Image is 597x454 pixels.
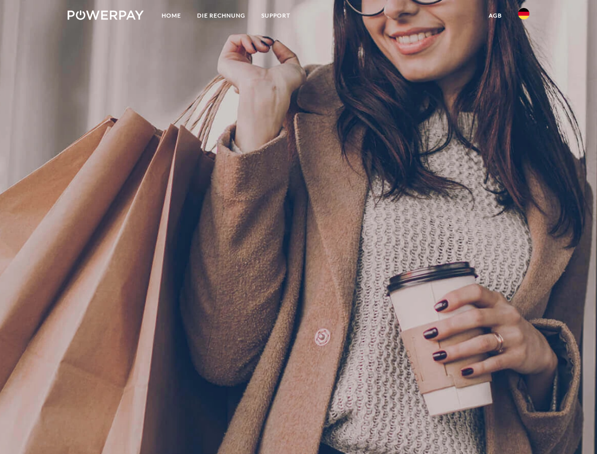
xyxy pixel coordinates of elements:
[253,7,298,24] a: SUPPORT
[154,7,189,24] a: Home
[189,7,253,24] a: DIE RECHNUNG
[518,8,529,19] img: de
[481,7,510,24] a: agb
[68,10,144,20] img: logo-powerpay-white.svg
